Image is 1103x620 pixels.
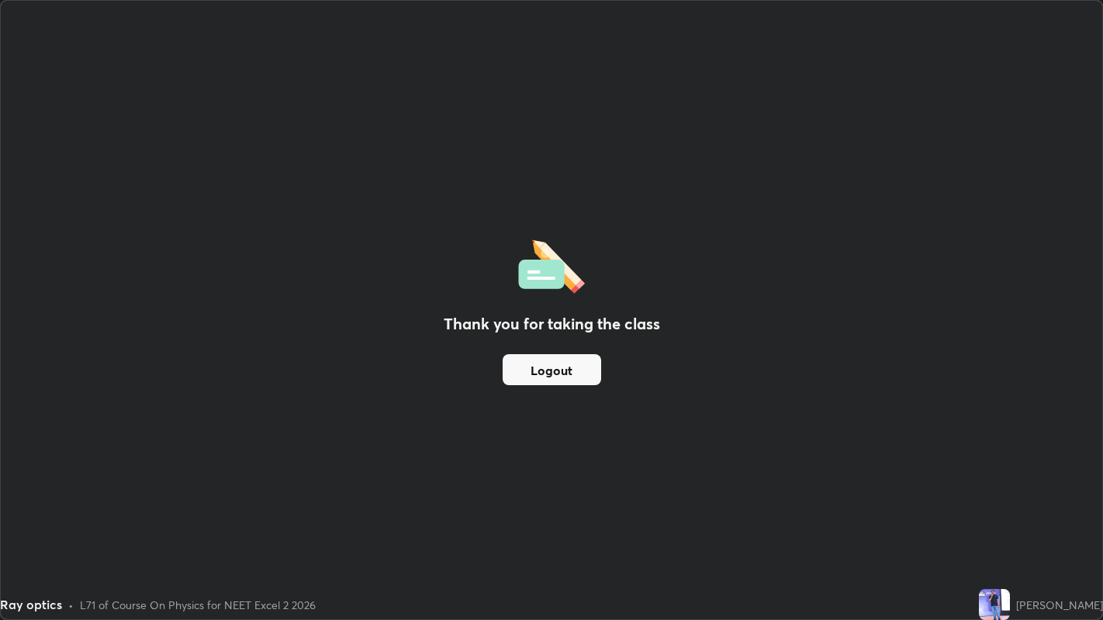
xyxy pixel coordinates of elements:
[80,597,316,613] div: L71 of Course On Physics for NEET Excel 2 2026
[979,589,1010,620] img: f51fef33667341698825c77594be1dc1.jpg
[1016,597,1103,613] div: [PERSON_NAME]
[503,354,601,385] button: Logout
[444,312,660,336] h2: Thank you for taking the class
[518,235,585,294] img: offlineFeedback.1438e8b3.svg
[68,597,74,613] div: •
